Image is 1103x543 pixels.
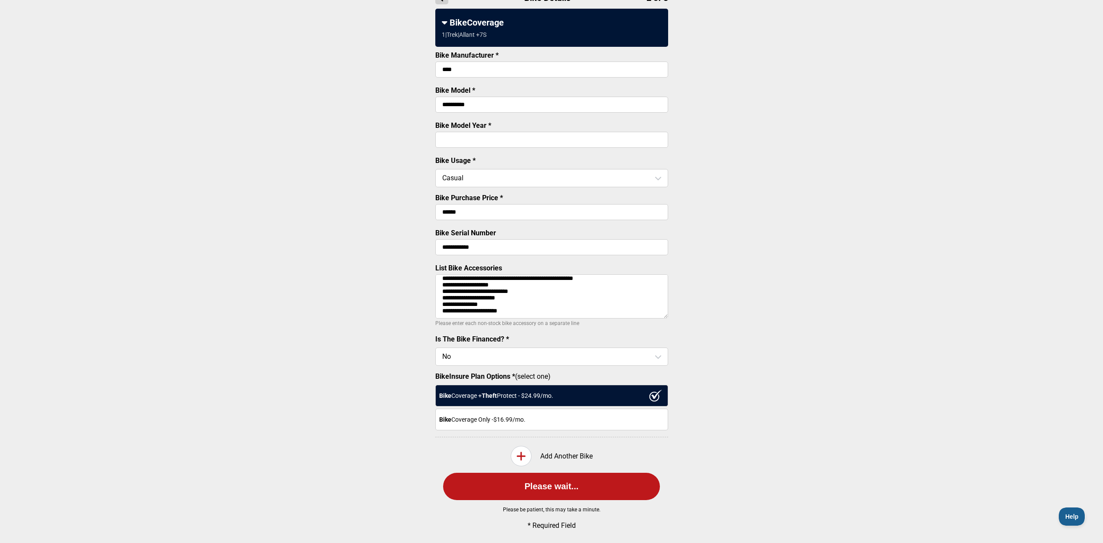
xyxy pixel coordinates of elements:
[435,409,668,430] div: Coverage Only - $16.99 /mo.
[435,318,668,328] p: Please enter each non-stock bike accessory on a separate line
[435,156,476,165] label: Bike Usage *
[435,385,668,406] div: Coverage + Protect - $ 24.99 /mo.
[1059,507,1086,526] iframe: Toggle Customer Support
[442,17,662,28] div: BikeCoverage
[435,335,509,343] label: Is The Bike Financed? *
[421,507,682,513] p: Please be patient, this may take a minute.
[649,390,662,402] img: ux1sgP1Haf775SAghJI38DyDlYP+32lKFAAAAAElFTkSuQmCC
[482,392,497,399] strong: Theft
[435,229,496,237] label: Bike Serial Number
[435,372,515,380] strong: BikeInsure Plan Options *
[435,51,499,59] label: Bike Manufacturer *
[435,86,475,94] label: Bike Model *
[450,521,653,530] p: * Required Field
[435,372,668,380] label: (select one)
[435,446,668,466] div: Add Another Bike
[442,31,486,38] div: 1 | Trek | Allant +7S
[435,194,503,202] label: Bike Purchase Price *
[435,264,502,272] label: List Bike Accessories
[435,121,491,130] label: Bike Model Year *
[443,473,660,500] button: Please wait...
[439,392,451,399] strong: Bike
[439,416,451,423] strong: Bike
